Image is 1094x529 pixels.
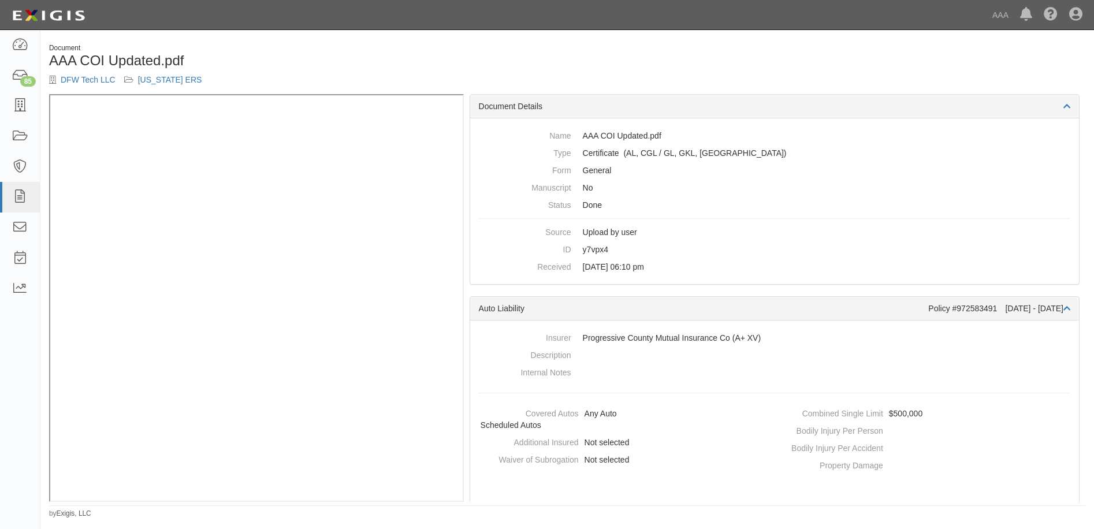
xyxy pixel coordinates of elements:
[779,405,1074,422] dd: $500,000
[479,179,1070,196] dd: No
[987,3,1014,27] a: AAA
[479,162,571,176] dt: Form
[479,241,1070,258] dd: y7vpx4
[779,405,883,419] dt: Combined Single Limit
[479,144,571,159] dt: Type
[479,329,1070,347] dd: Progressive County Mutual Insurance Co (A+ XV)
[928,303,1070,314] div: Policy #972583491 [DATE] - [DATE]
[479,127,571,141] dt: Name
[61,75,116,84] a: DFW Tech LLC
[479,179,571,193] dt: Manuscript
[479,364,571,378] dt: Internal Notes
[475,434,770,451] dd: Not selected
[475,405,579,419] dt: Covered Autos
[479,303,929,314] div: Auto Liability
[49,509,91,519] small: by
[475,451,579,465] dt: Waiver of Subrogation
[479,162,1070,179] dd: General
[138,75,202,84] a: [US_STATE] ERS
[779,422,883,437] dt: Bodily Injury Per Person
[470,95,1079,118] div: Document Details
[779,457,883,471] dt: Property Damage
[20,76,36,87] div: 85
[479,258,571,273] dt: Received
[9,5,88,26] img: logo-5460c22ac91f19d4615b14bd174203de0afe785f0fc80cf4dbbc73dc1793850b.png
[479,258,1070,275] dd: [DATE] 06:10 pm
[479,223,1070,241] dd: Upload by user
[1044,8,1058,22] i: Help Center - Complianz
[475,434,579,448] dt: Additional Insured
[479,127,1070,144] dd: AAA COI Updated.pdf
[475,405,770,434] dd: Any Auto, Scheduled Autos
[475,451,770,468] dd: Not selected
[57,509,91,517] a: Exigis, LLC
[49,53,559,68] h1: AAA COI Updated.pdf
[479,144,1070,162] dd: Auto Liability Commercial General Liability / Garage Liability Garage Keepers Liability On-Hook
[479,329,571,344] dt: Insurer
[479,347,571,361] dt: Description
[479,241,571,255] dt: ID
[479,196,571,211] dt: Status
[49,43,559,53] div: Document
[779,439,883,454] dt: Bodily Injury Per Accident
[479,223,571,238] dt: Source
[479,196,1070,214] dd: Done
